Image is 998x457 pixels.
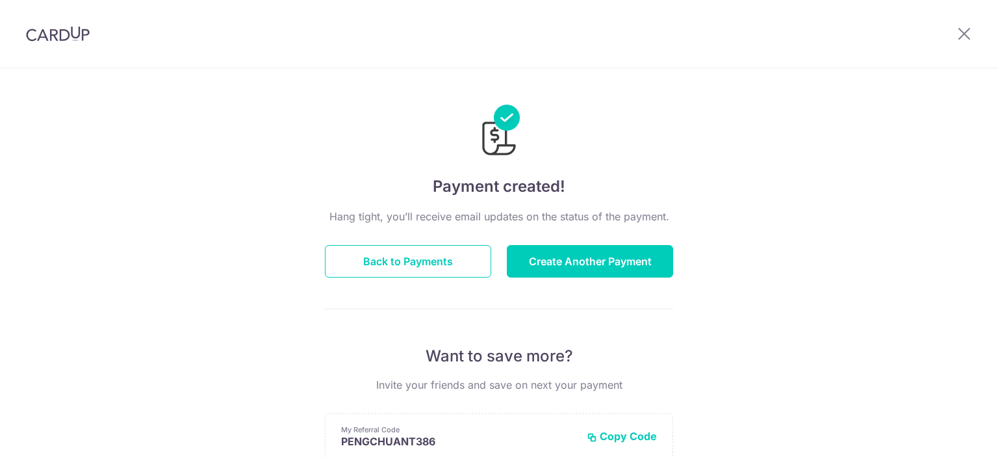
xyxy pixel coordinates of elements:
[325,245,491,278] button: Back to Payments
[478,105,520,159] img: Payments
[325,346,673,367] p: Want to save more?
[587,430,657,443] button: Copy Code
[325,377,673,393] p: Invite your friends and save on next your payment
[26,26,90,42] img: CardUp
[341,424,576,435] p: My Referral Code
[325,175,673,198] h4: Payment created!
[325,209,673,224] p: Hang tight, you’ll receive email updates on the status of the payment.
[507,245,673,278] button: Create Another Payment
[341,435,576,448] p: PENGCHUANT386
